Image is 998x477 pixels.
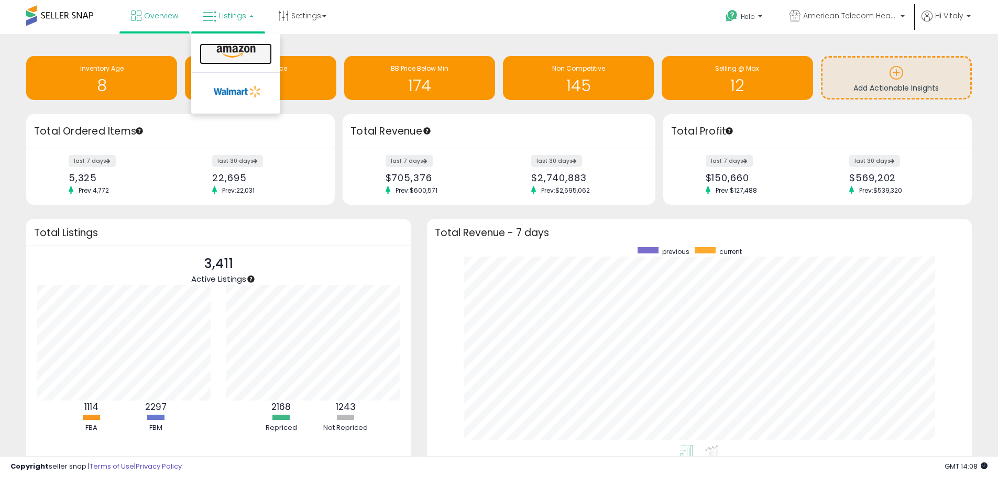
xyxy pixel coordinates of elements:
[706,172,810,183] div: $150,660
[386,155,433,167] label: last 7 days
[69,172,173,183] div: 5,325
[136,461,182,471] a: Privacy Policy
[219,10,246,21] span: Listings
[212,155,263,167] label: last 30 days
[671,124,964,139] h3: Total Profit
[536,186,595,195] span: Prev: $2,695,062
[31,77,172,94] h1: 8
[531,155,582,167] label: last 30 days
[390,186,443,195] span: Prev: $600,571
[503,56,654,100] a: Non Competitive 145
[34,124,327,139] h3: Total Ordered Items
[715,64,759,73] span: Selling @ Max
[435,229,964,237] h3: Total Revenue - 7 days
[803,10,897,21] span: American Telecom Headquarters
[849,155,900,167] label: last 30 days
[145,401,167,413] b: 2297
[314,423,377,433] div: Not Repriced
[350,124,648,139] h3: Total Revenue
[26,56,177,100] a: Inventory Age 8
[391,64,448,73] span: BB Price Below Min
[552,64,605,73] span: Non Competitive
[80,64,124,73] span: Inventory Age
[854,186,907,195] span: Prev: $539,320
[271,401,291,413] b: 2168
[719,247,742,256] span: current
[10,462,182,472] div: seller snap | |
[73,186,114,195] span: Prev: 4,772
[710,186,762,195] span: Prev: $127,488
[662,56,813,100] a: Selling @ Max 12
[508,77,649,94] h1: 145
[422,126,432,136] div: Tooltip anchor
[922,10,971,34] a: Hi Vitaly
[741,12,755,21] span: Help
[190,77,331,94] h1: 856
[34,229,403,237] h3: Total Listings
[135,126,144,136] div: Tooltip anchor
[725,126,734,136] div: Tooltip anchor
[386,172,491,183] div: $705,376
[69,155,116,167] label: last 7 days
[717,2,773,34] a: Help
[217,186,260,195] span: Prev: 22,031
[144,10,178,21] span: Overview
[336,401,356,413] b: 1243
[935,10,963,21] span: Hi Vitaly
[84,401,98,413] b: 1114
[234,64,287,73] span: Needs to Reprice
[706,155,753,167] label: last 7 days
[212,172,316,183] div: 22,695
[945,461,988,471] span: 2025-08-15 14:08 GMT
[725,9,738,23] i: Get Help
[531,172,637,183] div: $2,740,883
[90,461,134,471] a: Terms of Use
[853,83,939,93] span: Add Actionable Insights
[60,423,123,433] div: FBA
[185,56,336,100] a: Needs to Reprice 856
[10,461,49,471] strong: Copyright
[849,172,953,183] div: $569,202
[246,274,256,284] div: Tooltip anchor
[191,254,246,274] p: 3,411
[344,56,495,100] a: BB Price Below Min 174
[662,247,689,256] span: previous
[125,423,188,433] div: FBM
[191,273,246,284] span: Active Listings
[822,58,970,98] a: Add Actionable Insights
[349,77,490,94] h1: 174
[250,423,313,433] div: Repriced
[667,77,807,94] h1: 12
